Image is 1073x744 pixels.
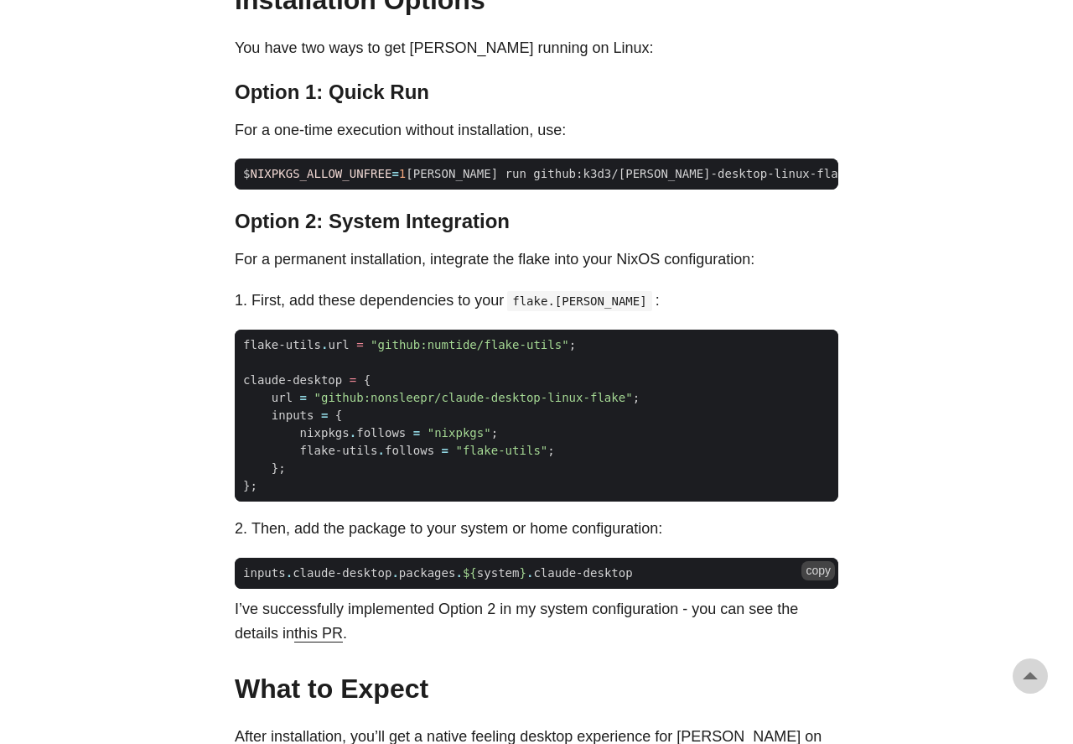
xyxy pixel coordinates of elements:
span: { [335,408,342,422]
li: Then, add the package to your system or home configuration: [251,517,838,541]
span: packages [399,566,456,580]
span: = [350,373,356,387]
span: ; [633,391,640,404]
h2: What to Expect [235,673,838,705]
span: follows [385,444,434,457]
span: ${ [463,566,477,580]
span: nixpkgs [300,426,350,440]
span: = [300,391,307,404]
span: = [391,167,398,180]
a: this PR [294,625,343,642]
h3: Option 2: System Integration [235,210,838,234]
span: ; [547,444,554,457]
h3: Option 1: Quick Run [235,81,838,105]
span: } [520,566,526,580]
button: copy [801,561,835,580]
span: . [378,444,385,457]
code: flake.[PERSON_NAME] [507,291,652,311]
p: I’ve successfully implemented Option 2 in my system configuration - you can see the details in . [235,597,838,646]
p: You have two ways to get [PERSON_NAME] running on Linux: [235,36,838,60]
span: . [526,566,533,580]
span: "flake-utils" [455,444,547,457]
span: }; [243,479,257,492]
span: 1 [399,167,406,180]
span: "nixpkgs" [428,426,491,440]
span: . [286,566,293,580]
span: NIXPKGS_ALLOW_UNFREE [250,167,391,180]
span: claude-desktop [243,373,342,387]
p: For a permanent installation, integrate the flake into your NixOS configuration: [235,247,838,272]
span: = [442,444,448,457]
span: = [356,338,363,351]
span: . [455,566,462,580]
span: inputs [272,408,314,422]
span: "github:nonsleepr/claude-desktop-linux-flake" [314,391,633,404]
span: }; [272,461,286,475]
span: follows [356,426,406,440]
span: url [272,391,293,404]
span: ; [569,338,576,351]
span: system [477,566,520,580]
span: claude-desktop [533,566,632,580]
span: = [321,408,328,422]
a: go to top [1013,658,1048,694]
span: . [391,566,398,580]
span: . [321,338,328,351]
span: "github:numtide/flake-utils" [371,338,569,351]
span: inputs [243,566,286,580]
p: For a one-time execution without installation, use: [235,118,838,143]
span: ; [491,426,498,440]
span: = [413,426,420,440]
span: flake-utils [243,338,321,351]
span: $ [PERSON_NAME] run github:k3d3/[PERSON_NAME]-desktop-linux-flake --impure [235,165,925,183]
span: flake-utils [300,444,378,457]
span: . [350,426,356,440]
span: url [328,338,349,351]
span: { [364,373,371,387]
li: First, add these dependencies to your : [251,289,838,313]
span: claude-desktop [293,566,391,580]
